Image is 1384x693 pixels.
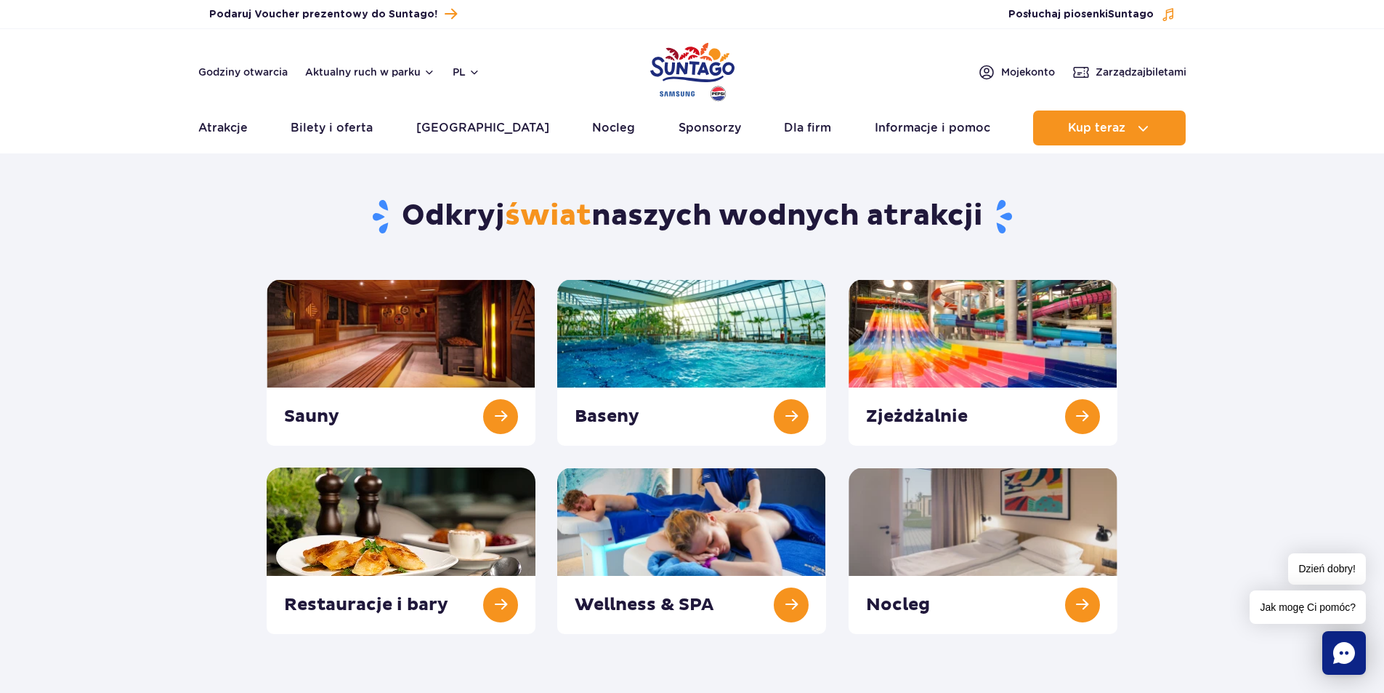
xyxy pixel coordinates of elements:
[209,4,457,24] a: Podaruj Voucher prezentowy do Suntago!
[453,65,480,79] button: pl
[1108,9,1154,20] span: Suntago
[1322,631,1366,675] div: Chat
[198,111,248,145] a: Atrakcje
[291,111,373,145] a: Bilety i oferta
[1008,7,1154,22] span: Posłuchaj piosenki
[650,36,735,103] a: Park of Poland
[209,7,437,22] span: Podaruj Voucher prezentowy do Suntago!
[1033,111,1186,145] button: Kup teraz
[305,66,435,78] button: Aktualny ruch w parku
[505,198,591,234] span: świat
[978,63,1055,81] a: Mojekonto
[1072,63,1186,81] a: Zarządzajbiletami
[1096,65,1186,79] span: Zarządzaj biletami
[1001,65,1055,79] span: Moje konto
[1008,7,1175,22] button: Posłuchaj piosenkiSuntago
[198,65,288,79] a: Godziny otwarcia
[1250,590,1366,624] span: Jak mogę Ci pomóc?
[1288,553,1366,585] span: Dzień dobry!
[267,198,1117,236] h1: Odkryj naszych wodnych atrakcji
[875,111,990,145] a: Informacje i pomoc
[1068,121,1125,135] span: Kup teraz
[592,111,635,145] a: Nocleg
[679,111,741,145] a: Sponsorzy
[416,111,549,145] a: [GEOGRAPHIC_DATA]
[784,111,831,145] a: Dla firm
